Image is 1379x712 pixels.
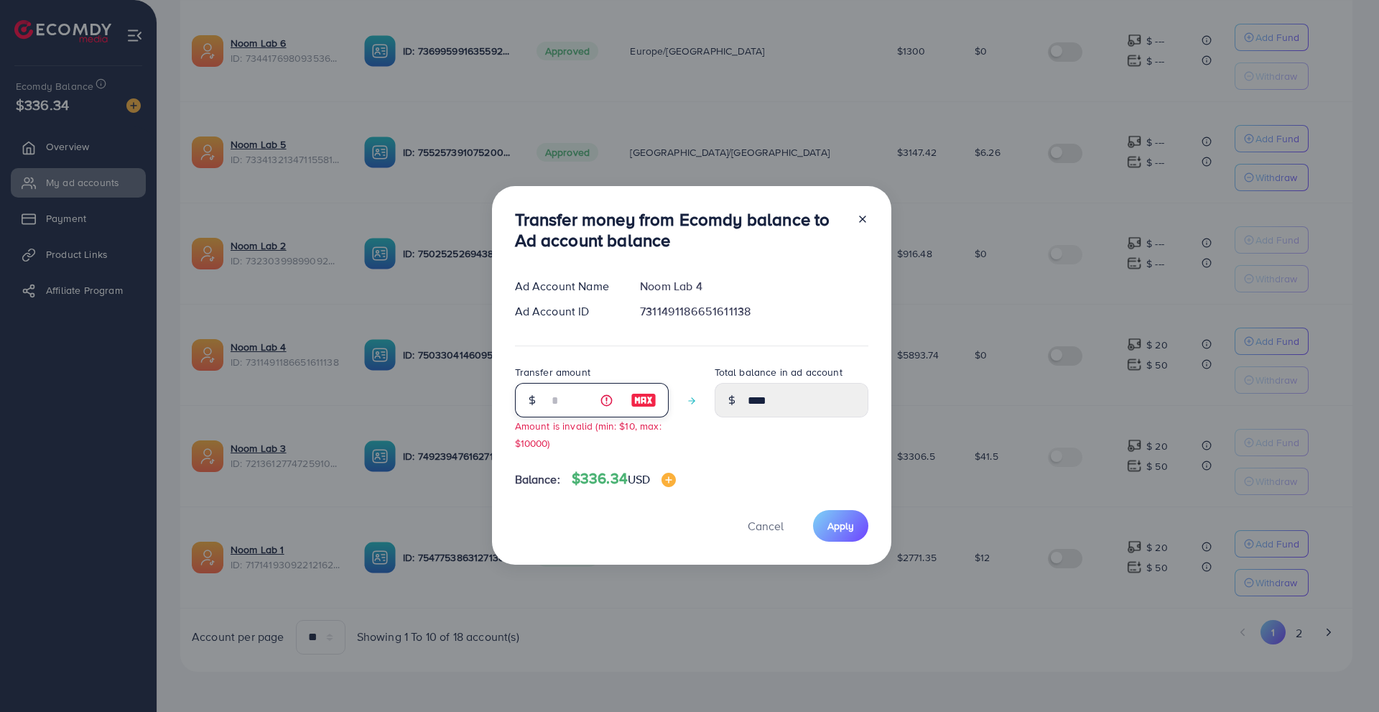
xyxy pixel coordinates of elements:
[628,303,879,320] div: 7311491186651611138
[715,365,842,379] label: Total balance in ad account
[813,510,868,541] button: Apply
[515,365,590,379] label: Transfer amount
[628,278,879,295] div: Noom Lab 4
[661,473,676,487] img: image
[503,278,629,295] div: Ad Account Name
[631,392,656,409] img: image
[515,209,845,251] h3: Transfer money from Ecomdy balance to Ad account balance
[503,303,629,320] div: Ad Account ID
[827,519,854,533] span: Apply
[515,471,560,488] span: Balance:
[748,518,784,534] span: Cancel
[572,470,677,488] h4: $336.34
[730,510,802,541] button: Cancel
[628,471,650,487] span: USD
[515,419,661,449] small: Amount is invalid (min: $10, max: $10000)
[1318,647,1368,701] iframe: Chat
